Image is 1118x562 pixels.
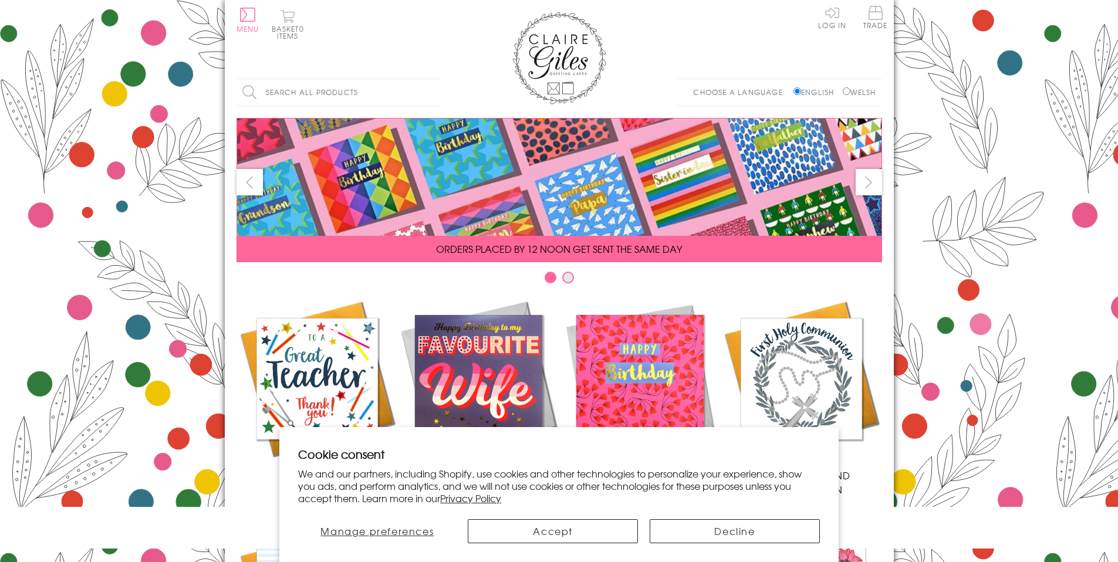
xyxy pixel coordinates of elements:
[693,87,791,97] p: Choose a language:
[856,169,882,195] button: next
[818,6,846,29] a: Log In
[298,519,456,543] button: Manage preferences
[512,12,606,104] img: Claire Giles Greetings Cards
[237,23,259,34] span: Menu
[398,298,559,482] a: New Releases
[793,87,840,97] label: English
[843,87,850,95] input: Welsh
[320,524,434,538] span: Manage preferences
[277,23,304,41] span: 0 items
[863,6,888,29] span: Trade
[237,271,882,289] div: Carousel Pagination
[436,242,682,256] span: ORDERS PLACED BY 12 NOON GET SENT THE SAME DAY
[298,446,820,462] h2: Cookie consent
[468,519,638,543] button: Accept
[863,6,888,31] a: Trade
[237,298,398,482] a: Academic
[843,87,876,97] label: Welsh
[562,272,574,283] button: Carousel Page 2
[237,79,442,106] input: Search all products
[793,87,801,95] input: English
[650,519,820,543] button: Decline
[272,9,304,39] button: Basket0 items
[721,298,882,496] a: Communion and Confirmation
[237,169,263,195] button: prev
[237,8,259,32] button: Menu
[298,468,820,504] p: We and our partners, including Shopify, use cookies and other technologies to personalize your ex...
[430,79,442,106] input: Search
[545,272,556,283] button: Carousel Page 1 (Current Slide)
[559,298,721,482] a: Birthdays
[440,491,501,505] a: Privacy Policy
